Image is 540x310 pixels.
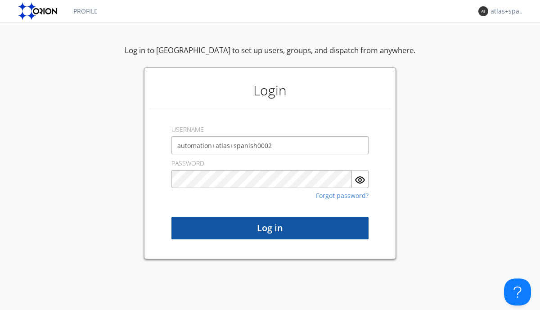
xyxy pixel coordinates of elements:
div: atlas+spanish0002 [490,7,524,16]
img: 373638.png [478,6,488,16]
h1: Login [149,72,391,108]
iframe: Toggle Customer Support [504,279,531,306]
button: Show Password [352,170,369,188]
button: Log in [171,217,369,239]
img: orion-labs-logo.svg [18,2,60,20]
div: Log in to [GEOGRAPHIC_DATA] to set up users, groups, and dispatch from anywhere. [125,45,415,67]
a: Forgot password? [316,193,369,199]
img: eye.svg [355,175,365,185]
label: USERNAME [171,125,204,134]
input: Password [171,170,352,188]
label: PASSWORD [171,159,204,168]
